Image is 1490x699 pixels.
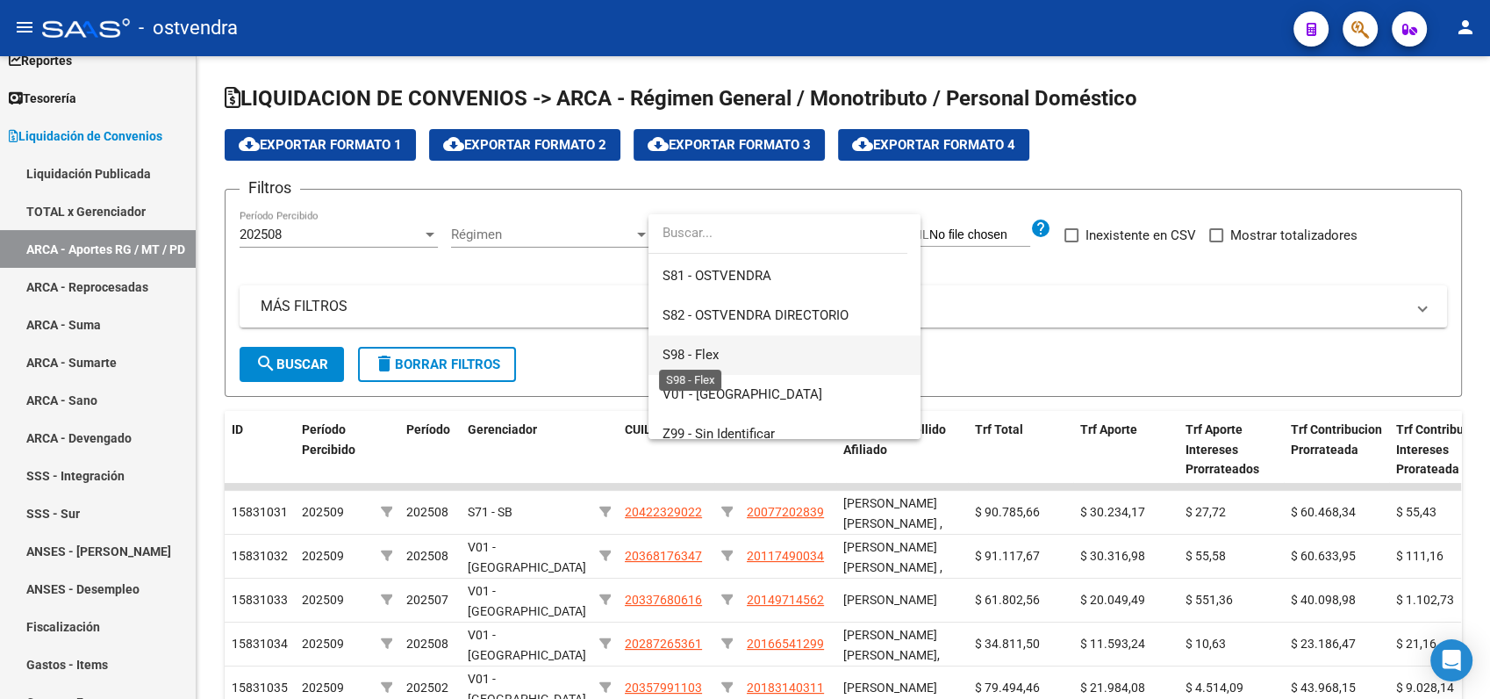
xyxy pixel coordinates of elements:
[663,347,719,363] span: S98 - Flex
[663,426,775,442] span: Z99 - Sin Identificar
[663,268,771,284] span: S81 - OSTVENDRA
[1430,639,1472,681] div: Open Intercom Messenger
[663,307,849,323] span: S82 - OSTVENDRA DIRECTORIO
[663,386,822,402] span: V01 - [GEOGRAPHIC_DATA]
